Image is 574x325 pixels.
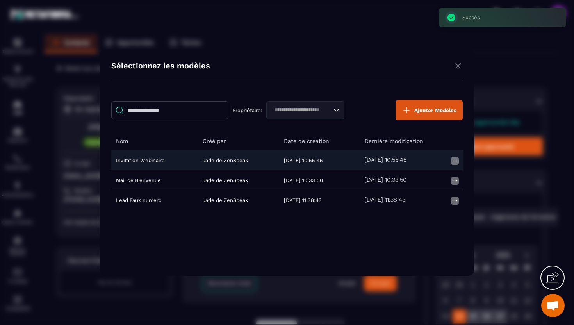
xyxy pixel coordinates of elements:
td: [DATE] 11:38:43 [279,190,360,210]
div: Ouvrir le chat [541,294,565,317]
td: [DATE] 10:33:50 [279,170,360,190]
th: Nom [111,132,198,150]
td: Jade de ZenSpeak [198,190,279,210]
img: plus [402,105,411,115]
td: Mail de Bienvenue [111,170,198,190]
th: Créé par [198,132,279,150]
h5: [DATE] 10:55:45 [365,156,406,164]
input: Search for option [271,106,332,114]
h5: [DATE] 11:38:43 [365,196,405,204]
td: [DATE] 10:55:45 [279,150,360,170]
td: Invitation Webinaire [111,150,198,170]
th: Date de création [279,132,360,150]
h4: Sélectionnez les modèles [111,61,210,72]
th: Dernière modification [360,132,463,150]
div: Search for option [266,101,344,119]
h5: [DATE] 10:33:50 [365,176,406,184]
span: Ajouter Modèles [414,107,456,113]
td: Jade de ZenSpeak [198,170,279,190]
button: Ajouter Modèles [396,100,463,120]
img: close [453,61,463,71]
img: more icon [450,156,460,166]
img: more icon [450,176,460,186]
td: Jade de ZenSpeak [198,150,279,170]
td: Lead Faux numéro [111,190,198,210]
img: more icon [450,196,460,205]
p: Propriétaire: [232,107,262,113]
